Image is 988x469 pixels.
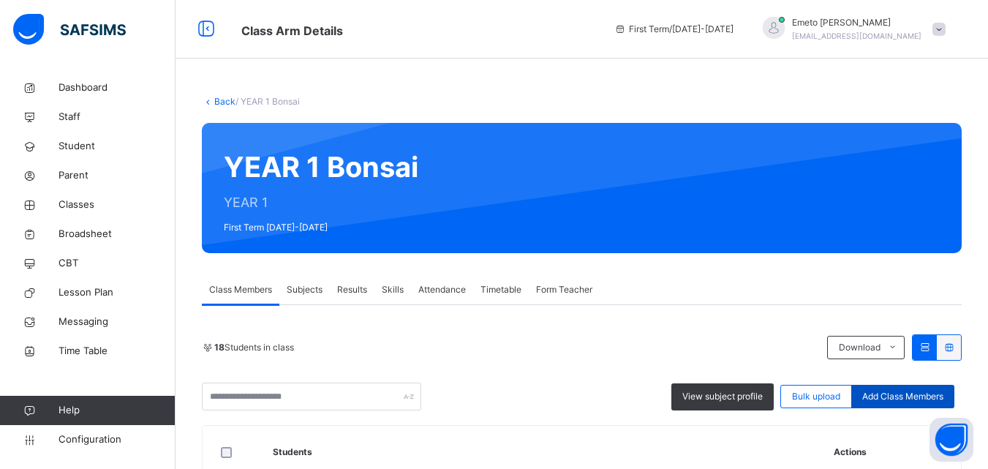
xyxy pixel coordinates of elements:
span: Staff [59,110,176,124]
span: Parent [59,168,176,183]
span: Lesson Plan [59,285,176,300]
span: Class Members [209,283,272,296]
span: Results [337,283,367,296]
span: Subjects [287,283,323,296]
a: Back [214,96,235,107]
span: Timetable [480,283,521,296]
span: Bulk upload [792,390,840,403]
span: Configuration [59,432,175,447]
span: Dashboard [59,80,176,95]
span: Time Table [59,344,176,359]
span: View subject profile [682,390,763,403]
span: Skills [382,283,404,296]
span: Messaging [59,315,176,329]
span: session/term information [614,23,734,36]
span: [EMAIL_ADDRESS][DOMAIN_NAME] [792,31,921,40]
span: Emeto [PERSON_NAME] [792,16,921,29]
span: Students in class [214,341,294,354]
button: Open asap [929,418,973,462]
span: Student [59,139,176,154]
img: safsims [13,14,126,45]
span: Add Class Members [862,390,943,403]
div: EmetoAusten [748,16,953,42]
span: Broadsheet [59,227,176,241]
span: Download [839,341,880,354]
span: CBT [59,256,176,271]
span: Class Arm Details [241,23,343,38]
span: Classes [59,198,176,212]
b: 18 [214,342,225,353]
span: / YEAR 1 Bonsai [235,96,300,107]
span: Attendance [418,283,466,296]
span: Form Teacher [536,283,592,296]
span: Help [59,403,175,418]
